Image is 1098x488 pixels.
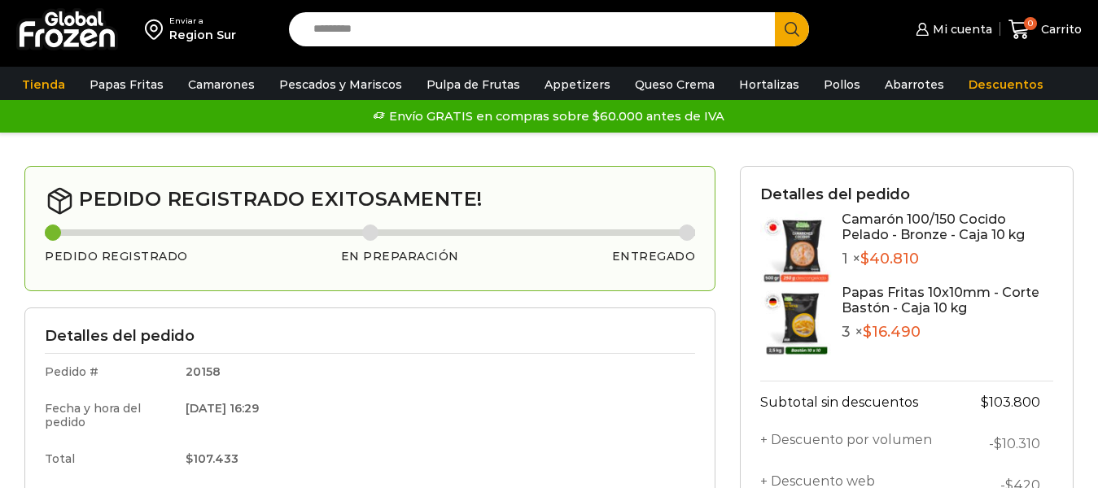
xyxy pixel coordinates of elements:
div: Enviar a [169,15,236,27]
a: Appetizers [536,69,619,100]
a: Descuentos [960,69,1052,100]
bdi: 103.800 [981,394,1040,410]
span: Mi cuenta [929,21,992,37]
th: + Descuento por volumen [760,423,960,464]
div: Region Sur [169,27,236,43]
a: Camarón 100/150 Cocido Pelado - Bronze - Caja 10 kg [842,211,1025,242]
a: Pollos [816,69,868,100]
span: 0 [1024,17,1037,30]
a: Pescados y Mariscos [271,69,410,100]
h3: En preparación [341,250,459,264]
td: [DATE] 16:29 [174,390,696,441]
p: 3 × [842,324,1053,342]
a: Hortalizas [731,69,807,100]
a: Pulpa de Frutas [418,69,528,100]
button: Search button [775,12,809,46]
a: 0 Carrito [1008,11,1082,49]
span: $ [186,451,193,466]
td: - [960,423,1053,464]
h2: Pedido registrado exitosamente! [45,186,695,216]
img: address-field-icon.svg [145,15,169,43]
h3: Entregado [612,250,696,264]
span: $ [981,394,989,410]
h3: Detalles del pedido [45,328,695,346]
h3: Detalles del pedido [760,186,1053,204]
bdi: 107.433 [186,451,238,466]
span: $ [860,250,869,268]
td: Total [45,441,174,477]
h3: Pedido registrado [45,250,188,264]
td: Fecha y hora del pedido [45,390,174,441]
a: Papas Fritas 10x10mm - Corte Bastón - Caja 10 kg [842,285,1039,316]
a: Papas Fritas [81,69,172,100]
a: Queso Crema [627,69,723,100]
a: Camarones [180,69,263,100]
a: Mi cuenta [912,13,991,46]
bdi: 16.490 [863,323,921,341]
span: $ [863,323,872,341]
a: Tienda [14,69,73,100]
p: 1 × [842,251,1053,268]
bdi: 40.810 [860,250,919,268]
th: Subtotal sin descuentos [760,381,960,423]
span: Carrito [1037,21,1082,37]
td: 20158 [174,354,696,390]
a: Abarrotes [877,69,952,100]
span: $ [994,436,1002,451]
td: Pedido # [45,354,174,390]
bdi: 10.310 [994,436,1040,451]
